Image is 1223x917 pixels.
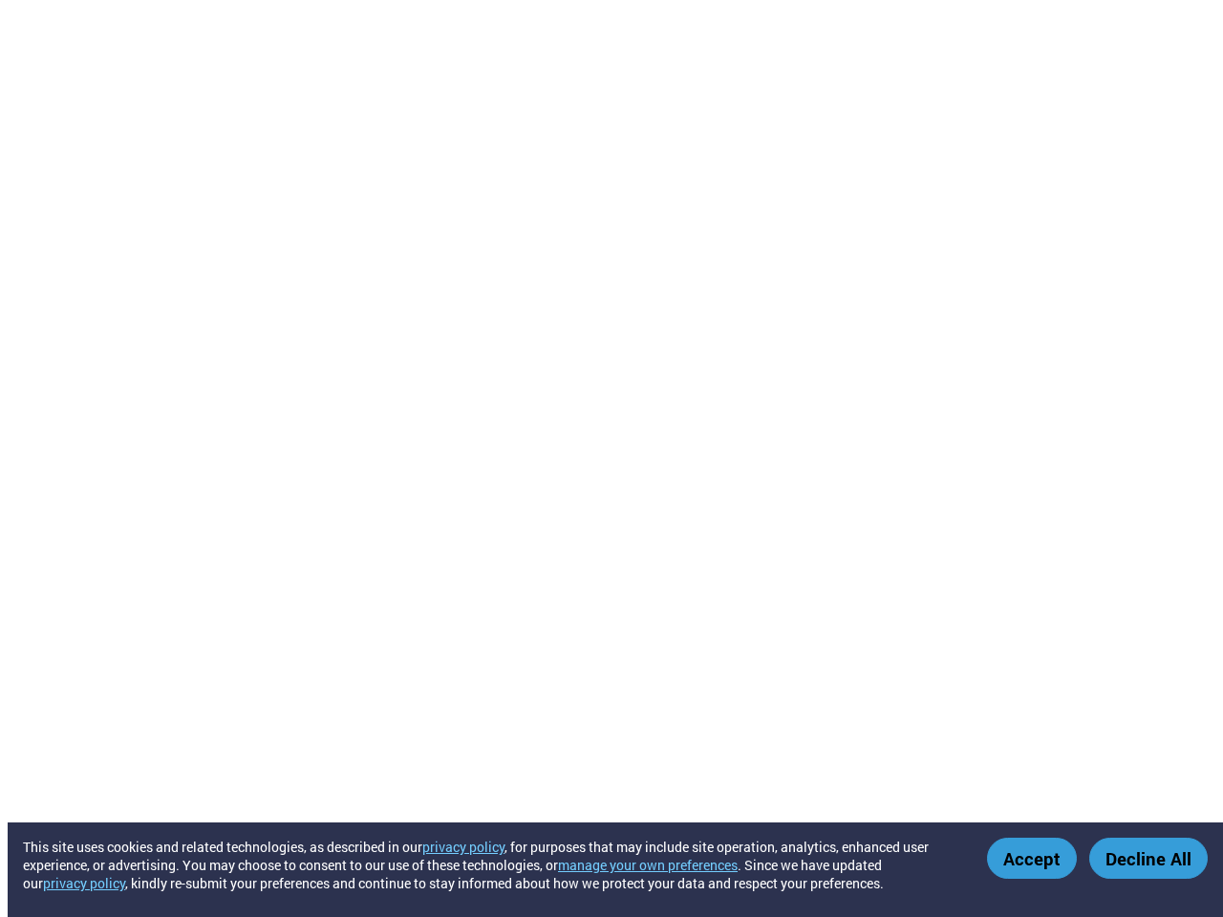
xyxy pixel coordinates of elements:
[987,838,1077,879] button: Accept
[422,838,504,856] a: privacy policy
[43,874,125,892] a: privacy policy
[23,838,959,892] div: This site uses cookies and related technologies, as described in our , for purposes that may incl...
[558,856,738,874] button: manage your own preferences
[1089,838,1208,879] button: Decline All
